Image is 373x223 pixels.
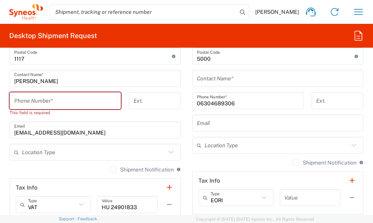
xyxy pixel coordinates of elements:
span: [PERSON_NAME] [255,8,299,15]
h2: Desktop Shipment Request [9,31,97,40]
span: Copyright © [DATE]-[DATE] Agistix Inc., All Rights Reserved [196,216,314,223]
h2: Tax Info [198,177,220,185]
input: Shipment, tracking or reference number [50,5,237,19]
div: This field is required [10,109,121,116]
label: Shipment Notification [293,160,356,166]
a: Support [59,216,78,221]
label: Shipment Notification [110,166,174,173]
h2: Tax Info [16,184,38,191]
a: Feedback [78,216,97,221]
